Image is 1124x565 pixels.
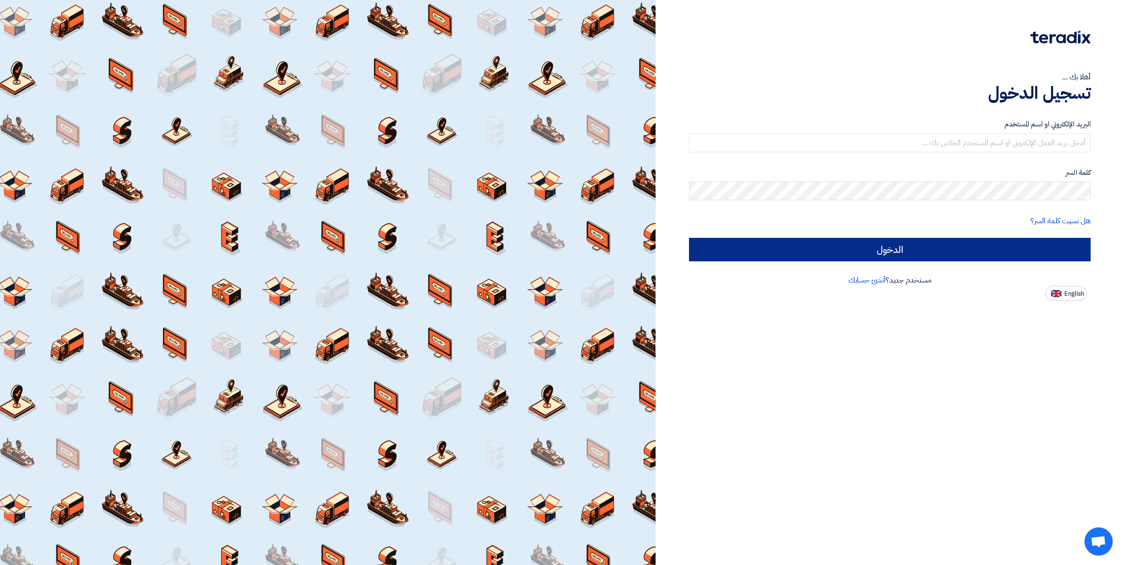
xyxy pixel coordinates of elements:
[689,83,1091,103] h1: تسجيل الدخول
[689,71,1091,83] div: أهلا بك ...
[1045,286,1087,301] button: English
[689,119,1091,130] label: البريد الإلكتروني او اسم المستخدم
[689,275,1091,286] div: مستخدم جديد؟
[1064,290,1084,297] span: English
[1030,31,1091,44] img: Teradix logo
[848,275,886,286] a: أنشئ حسابك
[1084,527,1113,556] div: Open chat
[689,133,1091,152] input: أدخل بريد العمل الإلكتروني او اسم المستخدم الخاص بك ...
[689,238,1091,261] input: الدخول
[1030,215,1091,227] a: هل نسيت كلمة السر؟
[689,167,1091,178] label: كلمة السر
[1051,290,1061,297] img: en-US.png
